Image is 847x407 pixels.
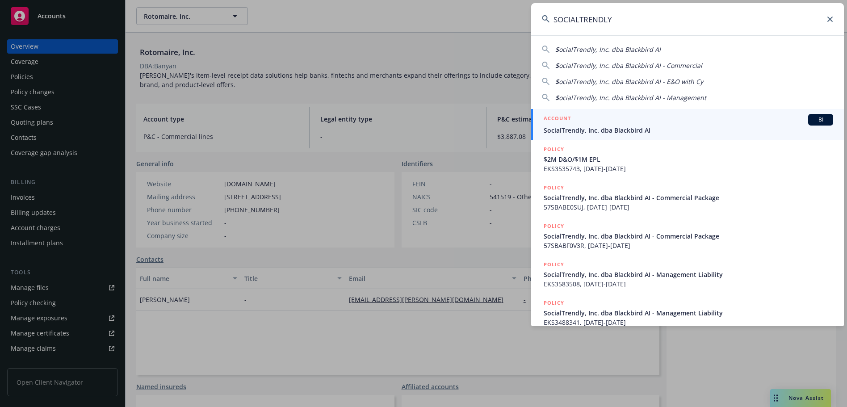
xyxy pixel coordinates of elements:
span: S [555,61,559,70]
span: S [555,77,559,86]
span: EKS3488341, [DATE]-[DATE] [544,318,833,327]
h5: POLICY [544,145,564,154]
span: SocialTrendly, Inc. dba Blackbird AI - Management Liability [544,270,833,279]
span: EKS3535743, [DATE]-[DATE] [544,164,833,173]
a: POLICYSocialTrendly, Inc. dba Blackbird AI - Commercial Package57SBABF0V3R, [DATE]-[DATE] [531,217,844,255]
span: ocialTrendly, Inc. dba Blackbird AI - Commercial [559,61,702,70]
span: EKS3583508, [DATE]-[DATE] [544,279,833,289]
a: POLICYSocialTrendly, Inc. dba Blackbird AI - Management LiabilityEKS3583508, [DATE]-[DATE] [531,255,844,294]
span: ocialTrendly, Inc. dba Blackbird AI - Management [559,93,706,102]
a: ACCOUNTBISocialTrendly, Inc. dba Blackbird AI [531,109,844,140]
a: POLICY$2M D&O/$1M EPLEKS3535743, [DATE]-[DATE] [531,140,844,178]
span: 57SBABE0SUJ, [DATE]-[DATE] [544,202,833,212]
h5: ACCOUNT [544,114,571,125]
span: ocialTrendly, Inc. dba Blackbird AI [559,45,661,54]
span: SocialTrendly, Inc. dba Blackbird AI [544,126,833,135]
span: SocialTrendly, Inc. dba Blackbird AI - Commercial Package [544,231,833,241]
span: SocialTrendly, Inc. dba Blackbird AI - Management Liability [544,308,833,318]
span: S [555,93,559,102]
span: SocialTrendly, Inc. dba Blackbird AI - Commercial Package [544,193,833,202]
span: 57SBABF0V3R, [DATE]-[DATE] [544,241,833,250]
span: ocialTrendly, Inc. dba Blackbird AI - E&O with Cy [559,77,703,86]
span: S [555,45,559,54]
h5: POLICY [544,222,564,231]
h5: POLICY [544,298,564,307]
a: POLICYSocialTrendly, Inc. dba Blackbird AI - Commercial Package57SBABE0SUJ, [DATE]-[DATE] [531,178,844,217]
span: $2M D&O/$1M EPL [544,155,833,164]
h5: POLICY [544,260,564,269]
a: POLICYSocialTrendly, Inc. dba Blackbird AI - Management LiabilityEKS3488341, [DATE]-[DATE] [531,294,844,332]
span: BI [812,116,830,124]
input: Search... [531,3,844,35]
h5: POLICY [544,183,564,192]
